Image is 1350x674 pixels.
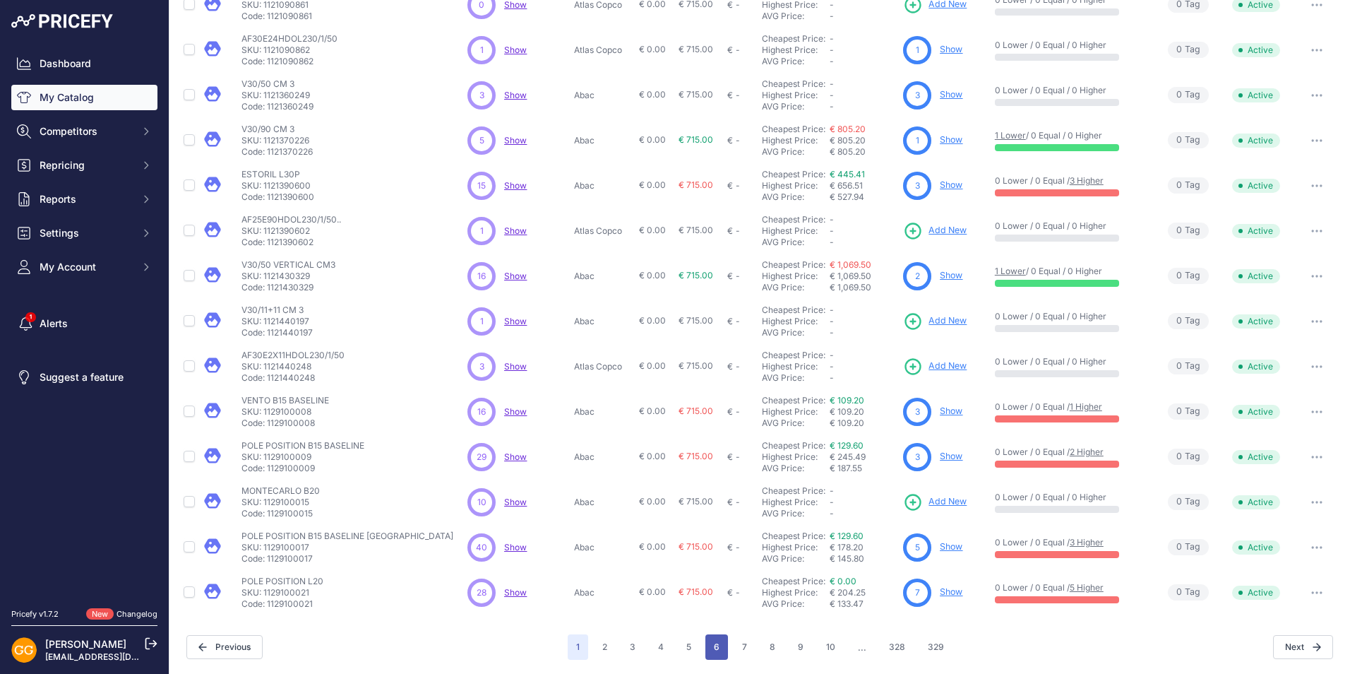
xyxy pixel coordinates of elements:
div: Highest Price: [762,180,830,191]
p: VENTO B15 BASELINE [241,395,329,406]
button: Go to page 7 [734,634,755,660]
span: 0 [1176,43,1182,57]
p: 0 Lower / 0 Equal / [995,175,1148,187]
div: AVG Price: [762,372,830,384]
a: Cheapest Price: [762,33,825,44]
p: Abac [574,90,633,101]
a: Show [940,586,962,597]
span: - [830,45,834,55]
div: - [733,180,740,191]
p: POLE POSITION B15 BASELINE [241,440,364,451]
span: - [830,361,834,372]
p: V30/11+11 CM 3 [241,305,313,316]
a: 1 Higher [1070,401,1102,412]
p: Code: 1121390600 [241,191,314,203]
p: SKU: 1121430329 [241,271,335,282]
span: 1 [916,44,919,57]
span: Active [1232,405,1280,419]
button: Go to page 328 [880,634,914,660]
p: SKU: 1121090862 [241,45,337,56]
a: Add New [903,312,967,331]
a: Show [504,542,527,552]
span: Active [1232,179,1280,193]
span: € 0.00 [639,406,666,416]
span: Repricing [40,158,132,172]
span: Tag [1168,268,1209,284]
span: Settings [40,226,132,240]
a: Show [504,316,527,326]
div: € 109.20 [830,418,897,429]
div: AVG Price: [762,11,830,22]
span: € 0.00 [639,360,666,371]
a: Show [504,587,527,598]
button: Reports [11,187,157,212]
p: 0 Lower / 0 Equal / [995,401,1148,413]
a: Show [940,44,962,54]
span: € 0.00 [639,44,666,54]
div: - [733,225,740,237]
a: € 445.41 [830,169,865,179]
p: SKU: 1121440197 [241,316,313,327]
p: Code: 1121370226 [241,146,313,158]
button: Go to page 329 [919,634,952,660]
div: € [727,180,733,191]
span: - [830,327,834,338]
a: Cheapest Price: [762,395,825,406]
span: € 715.00 [679,315,713,326]
a: Cheapest Price: [762,259,825,270]
a: Alerts [11,311,157,336]
span: Active [1232,43,1280,57]
span: Show [504,45,527,55]
div: Highest Price: [762,271,830,282]
span: Tag [1168,87,1209,103]
p: Abac [574,135,633,146]
p: V30/90 CM 3 [241,124,313,135]
span: € 0.00 [639,315,666,326]
span: € 0.00 [639,179,666,190]
a: Show [504,406,527,417]
span: Active [1232,269,1280,283]
a: 5 Higher [1070,582,1104,593]
a: [PERSON_NAME] [45,638,126,650]
a: Changelog [117,609,157,619]
div: - [733,406,740,418]
span: - [830,33,834,44]
a: Cheapest Price: [762,440,825,451]
p: Abac [574,271,633,282]
span: 3 [479,89,484,102]
p: Code: 1121430329 [241,282,335,293]
a: Cheapest Price: [762,214,825,225]
div: AVG Price: [762,101,830,112]
p: ESTORIL L30P [241,169,314,180]
span: € 715.00 [679,44,713,54]
button: Go to page 5 [678,634,700,660]
span: Tag [1168,358,1209,374]
p: 0 Lower / 0 Equal / 0 Higher [995,85,1148,96]
p: Code: 1121090861 [241,11,340,22]
button: Go to page 6 [705,634,728,660]
a: Cheapest Price: [762,531,825,541]
span: 16 [477,406,486,418]
span: - [830,316,834,326]
span: Active [1232,224,1280,238]
button: Repricing [11,153,157,178]
a: Show [504,451,527,462]
button: Next [1273,635,1333,659]
span: Competitors [40,124,132,138]
p: Atlas Copco [574,361,633,372]
p: SKU: 1121440248 [241,361,345,372]
span: € 1,069.50 [830,271,871,281]
p: Abac [574,406,633,418]
div: € [727,135,733,146]
span: Tag [1168,313,1209,329]
p: AF25E90HDOL230/1/50.. [241,214,341,225]
div: € [727,451,733,463]
p: Code: 1121390602 [241,237,341,248]
p: / 0 Equal / 0 Higher [995,130,1148,141]
a: Cheapest Price: [762,124,825,134]
span: 3 [479,360,484,373]
span: Add New [928,224,967,237]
